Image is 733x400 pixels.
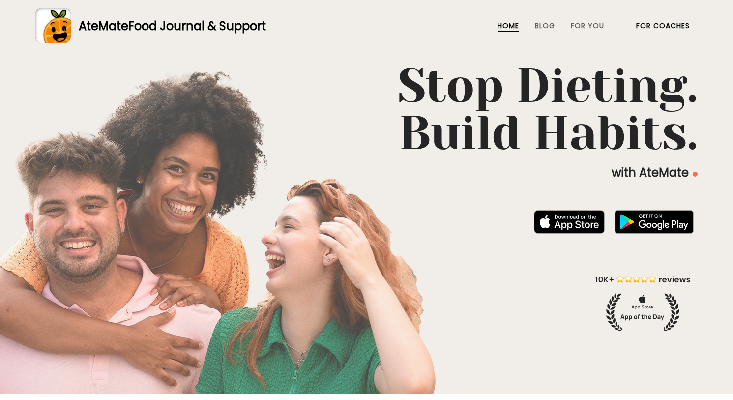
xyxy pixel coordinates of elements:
[35,8,698,43] a: AteMateFood Journal & Support
[71,17,266,34] div: AteMate
[534,210,605,234] img: badge-download-apple.svg
[535,22,555,30] a: Blog
[498,22,519,30] a: Home
[35,165,698,181] p: with AteMate
[571,22,604,30] a: For You
[615,210,694,234] img: badge-download-google.png
[636,22,690,30] a: For Coaches
[35,62,698,157] h1: Stop Dieting. Build Habits.
[128,18,266,34] span: Food Journal & Support
[588,274,698,331] img: home-hero-appoftheday.png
